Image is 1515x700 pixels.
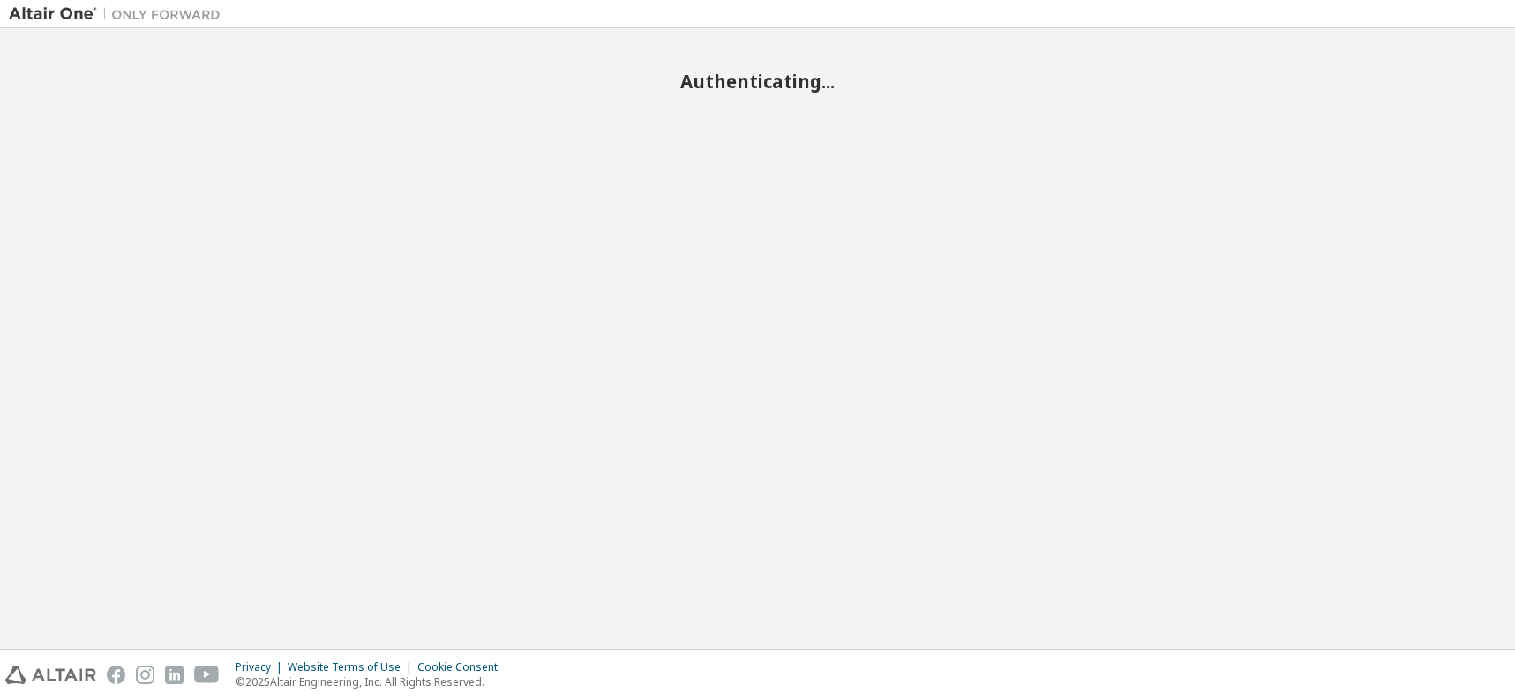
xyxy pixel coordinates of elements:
[5,666,96,684] img: altair_logo.svg
[136,666,154,684] img: instagram.svg
[236,660,288,674] div: Privacy
[194,666,220,684] img: youtube.svg
[9,70,1506,93] h2: Authenticating...
[417,660,508,674] div: Cookie Consent
[165,666,184,684] img: linkedin.svg
[288,660,417,674] div: Website Terms of Use
[236,674,508,689] p: © 2025 Altair Engineering, Inc. All Rights Reserved.
[107,666,125,684] img: facebook.svg
[9,5,229,23] img: Altair One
